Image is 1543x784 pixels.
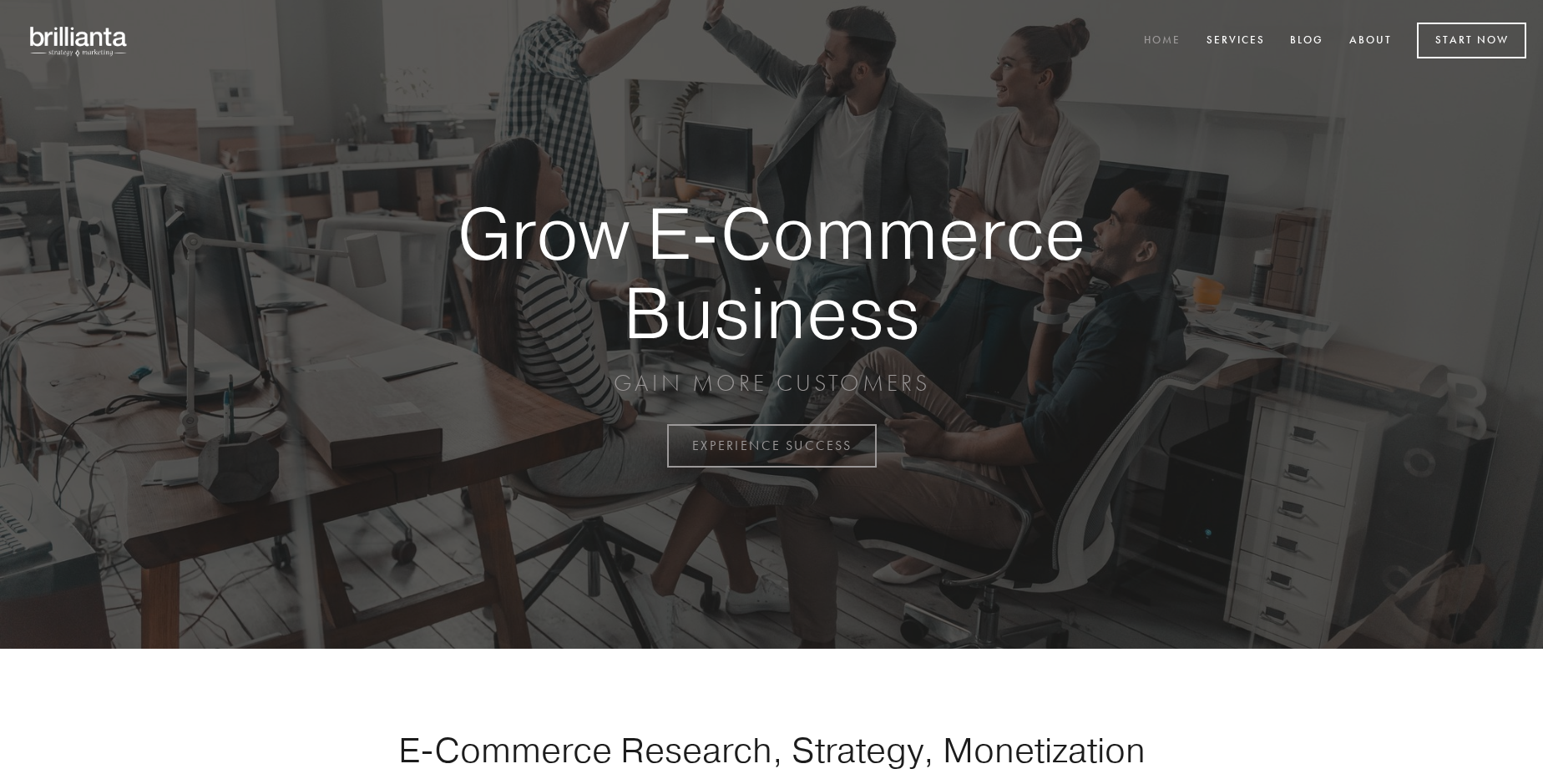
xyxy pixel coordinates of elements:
strong: Grow E-Commerce Business [399,194,1144,352]
a: About [1338,28,1403,55]
h1: E-Commerce Research, Strategy, Monetization [346,729,1197,771]
a: Services [1196,28,1276,55]
img: brillianta - research, strategy, marketing [17,17,142,65]
a: Blog [1279,28,1334,55]
a: Home [1133,28,1191,55]
p: GAIN MORE CUSTOMERS [399,368,1144,398]
a: Start Now [1417,23,1526,58]
a: EXPERIENCE SUCCESS [667,424,877,468]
